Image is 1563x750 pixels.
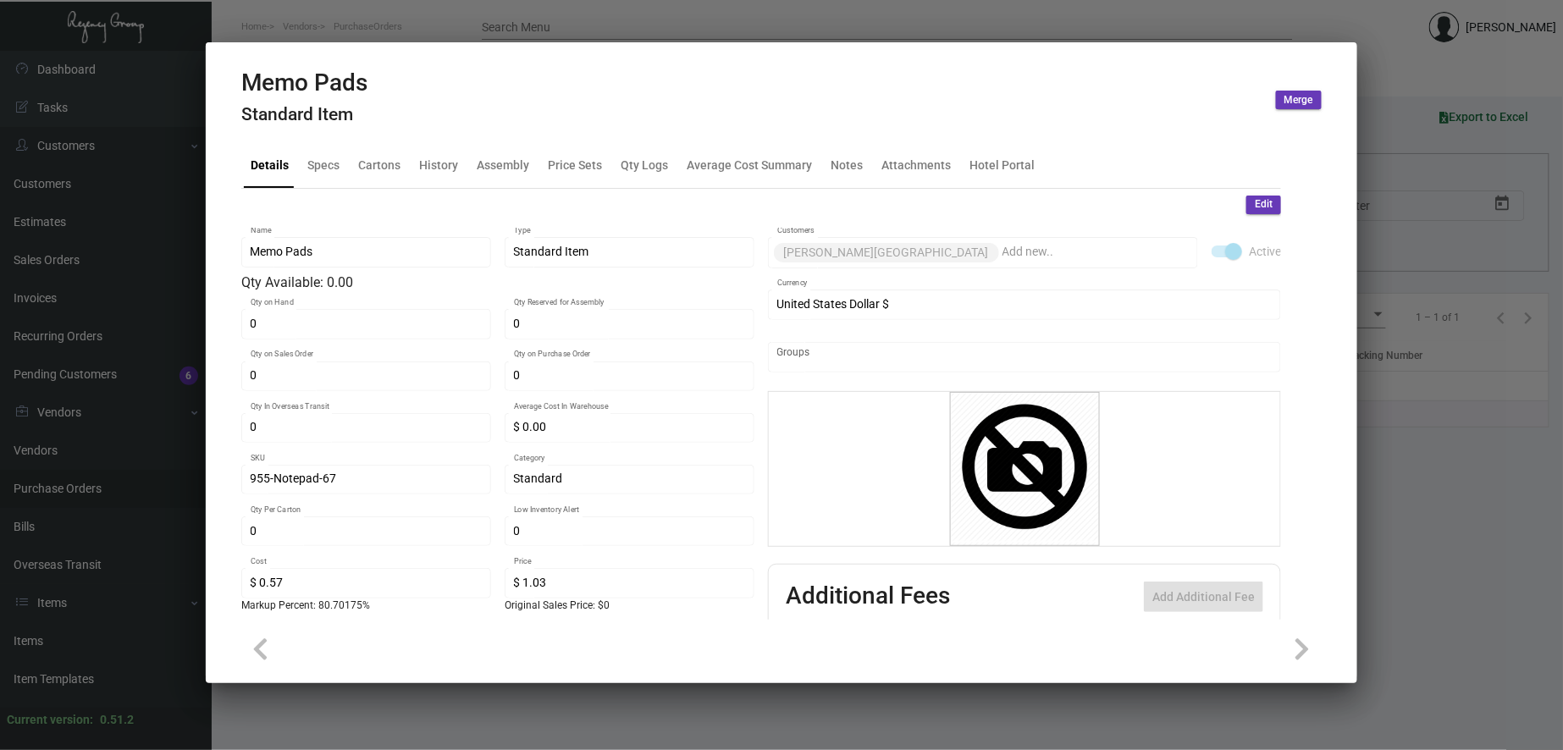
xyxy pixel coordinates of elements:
[419,156,458,174] div: History
[241,273,754,293] div: Qty Available: 0.00
[1246,196,1281,214] button: Edit
[969,156,1035,174] div: Hotel Portal
[881,156,951,174] div: Attachments
[1255,197,1273,212] span: Edit
[831,156,863,174] div: Notes
[1002,245,1190,259] input: Add new..
[1144,582,1263,612] button: Add Additional Fee
[1152,590,1255,604] span: Add Additional Fee
[307,156,340,174] div: Specs
[777,350,1273,364] input: Add new..
[774,243,999,262] mat-chip: [PERSON_NAME][GEOGRAPHIC_DATA]
[548,156,602,174] div: Price Sets
[477,156,529,174] div: Assembly
[687,156,812,174] div: Average Cost Summary
[786,582,950,612] h2: Additional Fees
[7,711,93,729] div: Current version:
[358,156,400,174] div: Cartons
[621,156,668,174] div: Qty Logs
[241,69,367,97] h2: Memo Pads
[251,156,289,174] div: Details
[100,711,134,729] div: 0.51.2
[1249,241,1281,262] span: Active
[1284,93,1313,108] span: Merge
[1276,91,1322,109] button: Merge
[241,104,367,125] h4: Standard Item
